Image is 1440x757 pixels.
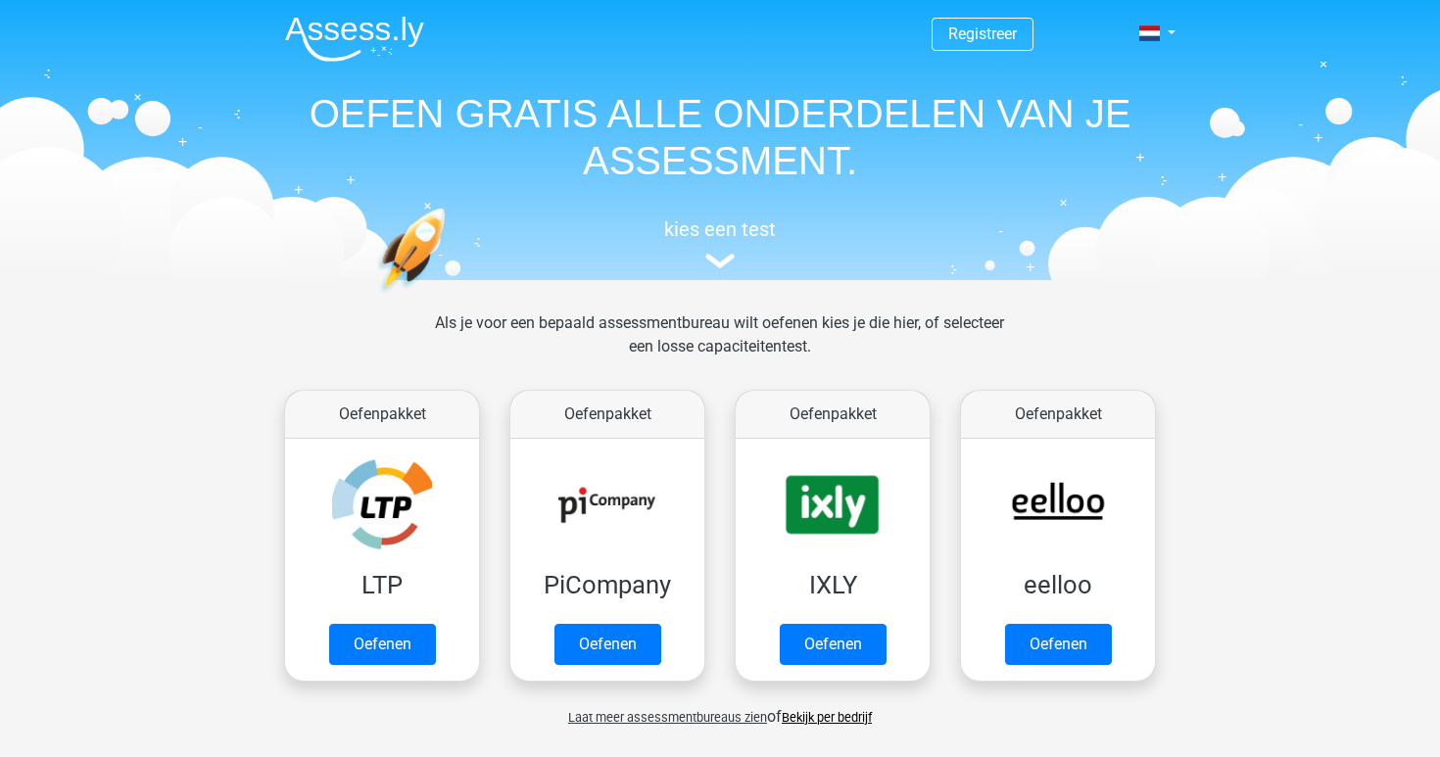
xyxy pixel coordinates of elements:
[705,254,735,268] img: assessment
[285,16,424,62] img: Assessly
[269,689,1171,729] div: of
[568,710,767,725] span: Laat meer assessmentbureaus zien
[269,217,1171,241] h5: kies een test
[419,311,1020,382] div: Als je voor een bepaald assessmentbureau wilt oefenen kies je die hier, of selecteer een losse ca...
[377,208,521,385] img: oefenen
[948,24,1017,43] a: Registreer
[269,217,1171,269] a: kies een test
[554,624,661,665] a: Oefenen
[329,624,436,665] a: Oefenen
[780,624,887,665] a: Oefenen
[1005,624,1112,665] a: Oefenen
[269,90,1171,184] h1: OEFEN GRATIS ALLE ONDERDELEN VAN JE ASSESSMENT.
[782,710,872,725] a: Bekijk per bedrijf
